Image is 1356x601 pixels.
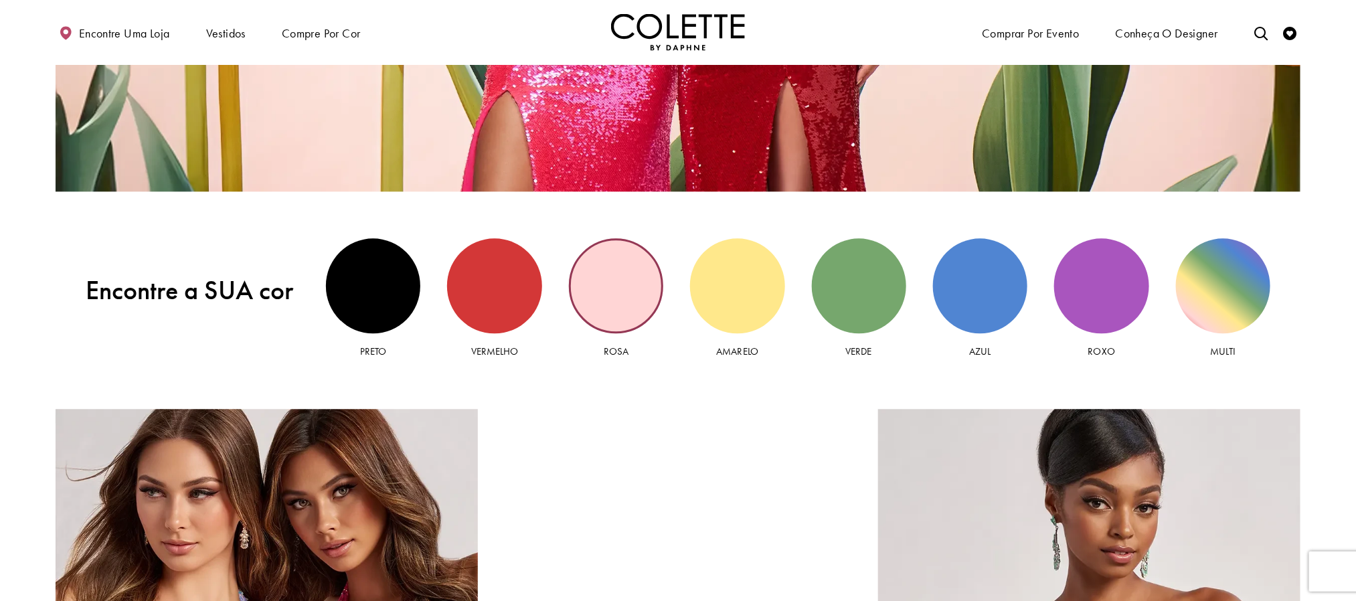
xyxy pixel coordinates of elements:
[1251,14,1271,51] a: Alternar pesquisa
[569,238,663,358] a: Vista rosa Rosa
[282,25,360,41] font: Compre por cor
[471,345,519,358] font: Vermelho
[86,273,293,307] font: Encontre a SUA cor
[812,238,906,358] a: Vista verde Verde
[812,238,906,333] div: Vista verde
[604,345,628,358] font: Rosa
[690,238,784,333] div: Vista amarela
[1054,238,1149,358] a: Vista roxa Roxo
[982,25,1079,41] font: Comprar por evento
[1054,238,1149,333] div: Vista roxa
[1280,14,1300,51] a: Verificar lista de desejos
[1210,345,1236,358] font: Multi
[326,238,420,358] a: Visão negra Preto
[56,13,173,52] a: Encontre uma loja
[569,238,663,333] div: Vista rosa
[447,238,541,333] div: Vista vermelha
[933,238,1027,358] a: Vista azul Azul
[717,345,759,358] font: Amarelo
[1176,238,1270,333] div: Multivisualização
[611,14,745,51] img: Colette por Daphne
[1176,238,1270,358] a: Multivisualização Multi
[1088,345,1115,358] font: Roxo
[206,25,246,41] font: Vestidos
[1112,13,1221,52] a: Conheça o designer
[845,345,871,358] font: Verde
[1116,25,1218,41] font: Conheça o designer
[979,13,1082,52] span: Comprar por evento
[326,238,420,333] div: Visão negra
[969,345,991,358] font: Azul
[278,13,363,52] span: Compre por cor
[203,13,249,52] span: Vestidos
[933,238,1027,333] div: Vista azul
[79,25,170,41] font: Encontre uma loja
[690,238,784,358] a: Vista amarela Amarelo
[360,345,386,358] font: Preto
[611,14,745,51] a: Visite a página inicial
[447,238,541,358] a: Vista vermelha Vermelho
